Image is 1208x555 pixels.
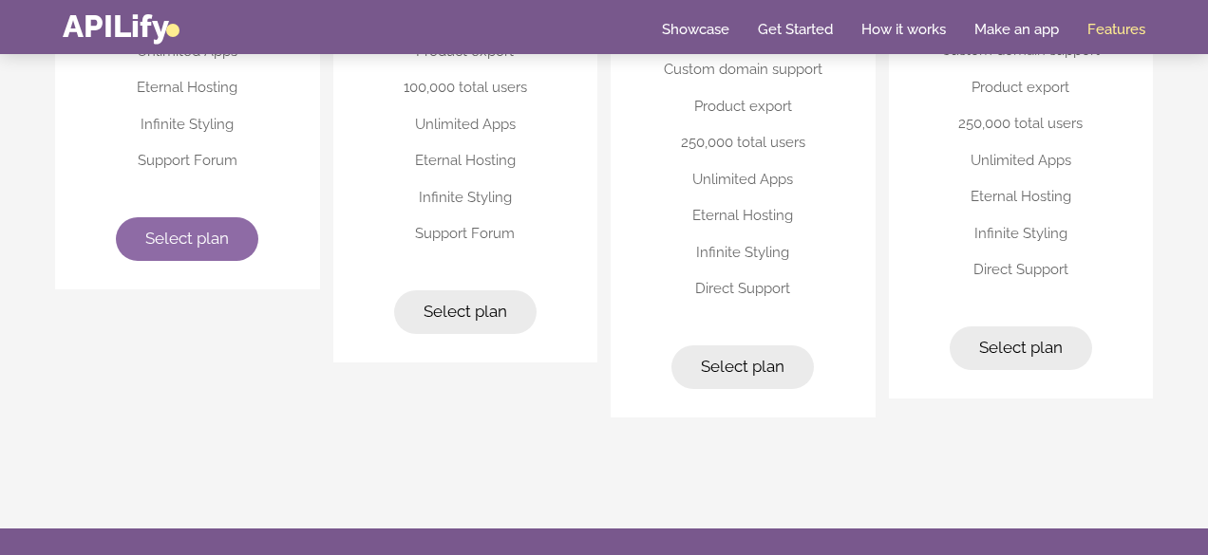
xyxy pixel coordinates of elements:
[145,229,229,248] span: Select plan
[1087,20,1145,39] a: Features
[116,217,258,261] a: Select plan
[758,20,833,39] a: Get Started
[63,8,179,45] a: APILify
[974,20,1059,39] a: Make an app
[74,106,301,143] li: Infinite Styling
[352,179,579,216] li: Infinite Styling
[701,357,784,376] span: Select plan
[630,51,857,88] li: Custom domain support
[352,142,579,179] li: Eternal Hosting
[630,197,857,234] li: Eternal Hosting
[352,215,579,252] li: Support Forum
[671,345,814,389] a: Select plan
[74,142,301,179] li: Support Forum
[352,106,579,143] li: Unlimited Apps
[74,69,301,106] li: Eternal Hosting
[908,142,1135,179] li: Unlimited Apps
[979,338,1063,357] span: Select plan
[861,20,946,39] a: How it works
[630,234,857,271] li: Infinite Styling
[424,302,507,321] span: Select plan
[908,215,1135,252] li: Infinite Styling
[630,161,857,198] li: Unlimited Apps
[352,69,579,106] li: 100,000 total users
[394,290,537,334] a: Select plan
[950,326,1092,370] a: Select plan
[908,178,1135,215] li: Eternal Hosting
[630,88,857,125] li: Product export
[662,20,729,39] a: Showcase
[630,270,857,307] li: Direct Support
[908,69,1135,106] li: Product export
[630,124,857,161] li: 250,000 total users
[908,105,1135,142] li: 250,000 total users
[908,251,1135,288] li: Direct Support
